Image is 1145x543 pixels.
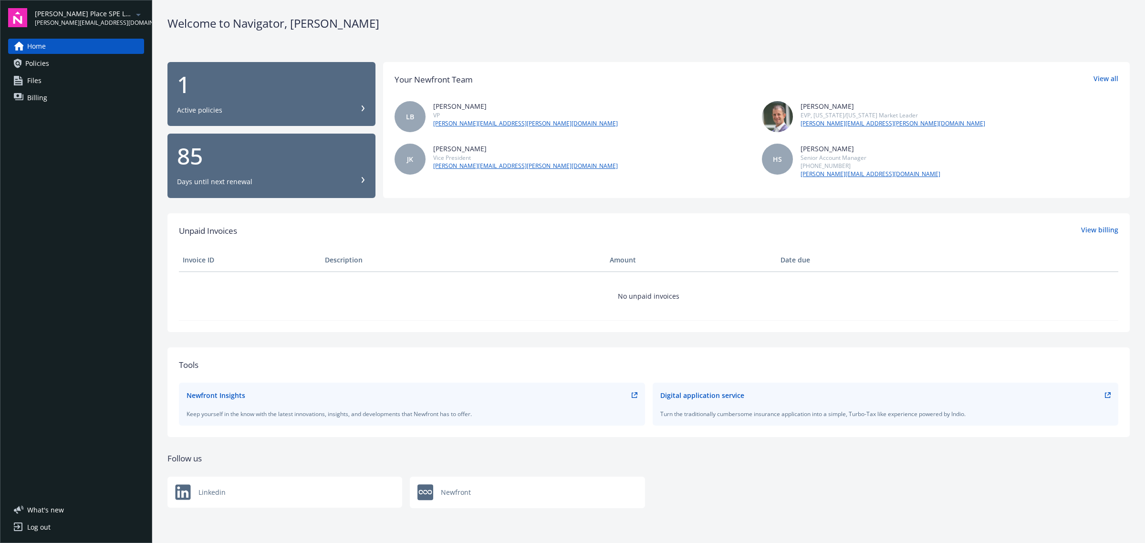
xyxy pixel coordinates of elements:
div: EVP, [US_STATE]/[US_STATE] Market Leader [801,111,985,119]
div: Days until next renewal [177,177,252,187]
span: LB [406,112,414,122]
a: [PERSON_NAME][EMAIL_ADDRESS][PERSON_NAME][DOMAIN_NAME] [433,119,618,128]
span: [PERSON_NAME] Place SPE LLC [35,9,133,19]
div: Turn the traditionally cumbersome insurance application into a simple, Turbo-Tax like experience ... [660,410,1111,418]
img: navigator-logo.svg [8,8,27,27]
th: Amount [606,249,777,271]
span: Unpaid Invoices [179,225,237,237]
div: [PERSON_NAME] [433,101,618,111]
a: [PERSON_NAME][EMAIL_ADDRESS][PERSON_NAME][DOMAIN_NAME] [801,119,985,128]
div: Tools [179,359,1118,371]
div: 85 [177,145,366,167]
div: Linkedin [167,477,402,508]
button: [PERSON_NAME] Place SPE LLC[PERSON_NAME][EMAIL_ADDRESS][DOMAIN_NAME]arrowDropDown [35,8,144,27]
th: Date due [777,249,919,271]
div: Follow us [167,452,1130,465]
div: 1 [177,73,366,96]
td: No unpaid invoices [179,271,1118,320]
a: arrowDropDown [133,9,144,20]
div: Newfront [410,477,645,508]
div: [PERSON_NAME] [801,101,985,111]
button: What's new [8,505,79,515]
div: [PHONE_NUMBER] [801,162,940,170]
span: [PERSON_NAME][EMAIL_ADDRESS][DOMAIN_NAME] [35,19,133,27]
div: Your Newfront Team [395,73,473,86]
div: Newfront Insights [187,390,245,400]
img: Newfront logo [417,484,433,501]
div: [PERSON_NAME] [433,144,618,154]
div: Senior Account Manager [801,154,940,162]
img: Newfront logo [175,484,191,500]
th: Invoice ID [179,249,321,271]
div: Active policies [177,105,222,115]
span: What ' s new [27,505,64,515]
span: Home [27,39,46,54]
a: Billing [8,90,144,105]
a: View all [1093,73,1118,86]
span: JK [407,154,413,164]
span: Files [27,73,42,88]
div: [PERSON_NAME] [801,144,940,154]
div: Keep yourself in the know with the latest innovations, insights, and developments that Newfront h... [187,410,637,418]
span: HS [773,154,782,164]
button: 1Active policies [167,62,375,126]
a: View billing [1081,225,1118,237]
div: Vice President [433,154,618,162]
span: Billing [27,90,47,105]
a: [PERSON_NAME][EMAIL_ADDRESS][DOMAIN_NAME] [801,170,940,178]
a: Policies [8,56,144,71]
th: Description [321,249,606,271]
div: Log out [27,520,51,535]
div: VP [433,111,618,119]
a: Newfront logoLinkedin [167,477,402,508]
a: Newfront logoNewfront [410,477,645,508]
div: Digital application service [660,390,744,400]
a: Files [8,73,144,88]
img: photo [762,101,793,132]
div: Welcome to Navigator , [PERSON_NAME] [167,15,1130,31]
span: Policies [25,56,49,71]
button: 85Days until next renewal [167,134,375,198]
a: [PERSON_NAME][EMAIL_ADDRESS][PERSON_NAME][DOMAIN_NAME] [433,162,618,170]
a: Home [8,39,144,54]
